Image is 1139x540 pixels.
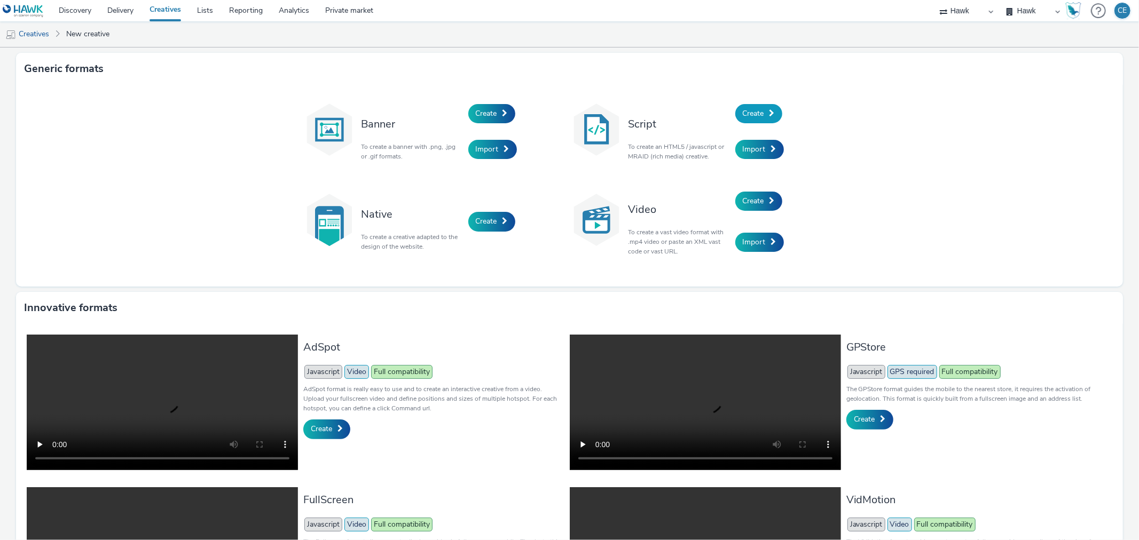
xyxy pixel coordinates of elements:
[846,340,1107,354] h3: GPStore
[854,414,875,424] span: Create
[735,192,782,211] a: Create
[303,419,350,439] a: Create
[1065,2,1086,19] a: Hawk Academy
[311,424,332,434] span: Create
[468,212,515,231] a: Create
[344,365,369,379] span: Video
[3,4,44,18] img: undefined Logo
[914,518,976,531] span: Full compatibility
[344,518,369,531] span: Video
[846,493,1107,507] h3: VidMotion
[371,518,433,531] span: Full compatibility
[846,410,893,429] a: Create
[743,108,764,118] span: Create
[362,232,463,251] p: To create a creative adapted to the design of the website.
[303,340,564,354] h3: AdSpot
[887,365,937,379] span: GPS required
[362,207,463,221] h3: Native
[846,384,1107,403] p: The GPStore format guides the mobile to the nearest store, it requires the activation of geolocat...
[1118,3,1127,19] div: CE
[362,117,463,131] h3: Banner
[476,216,497,226] span: Create
[304,365,342,379] span: Javascript
[303,493,564,507] h3: FullScreen
[468,104,515,123] a: Create
[887,518,912,531] span: Video
[629,142,730,161] p: To create an HTML5 / javascript or MRAID (rich media) creative.
[847,365,885,379] span: Javascript
[735,140,784,159] a: Import
[570,103,623,156] img: code.svg
[743,196,764,206] span: Create
[847,518,885,531] span: Javascript
[743,237,766,247] span: Import
[303,384,564,413] p: AdSpot format is really easy to use and to create an interactive creative from a video. Upload yo...
[735,104,782,123] a: Create
[468,140,517,159] a: Import
[371,365,433,379] span: Full compatibility
[1065,2,1081,19] img: Hawk Academy
[476,108,497,118] span: Create
[24,61,104,77] h3: Generic formats
[303,193,356,247] img: native.svg
[303,103,356,156] img: banner.svg
[362,142,463,161] p: To create a banner with .png, .jpg or .gif formats.
[629,117,730,131] h3: Script
[476,144,499,154] span: Import
[24,300,117,316] h3: Innovative formats
[5,29,16,40] img: mobile
[570,193,623,247] img: video.svg
[735,233,784,252] a: Import
[743,144,766,154] span: Import
[629,227,730,256] p: To create a vast video format with .mp4 video or paste an XML vast code or vast URL.
[939,365,1001,379] span: Full compatibility
[61,21,115,47] a: New creative
[629,202,730,217] h3: Video
[304,518,342,531] span: Javascript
